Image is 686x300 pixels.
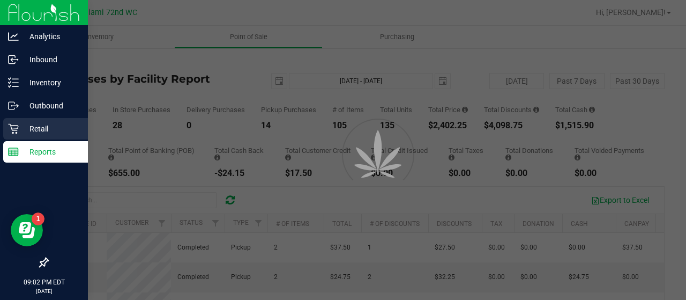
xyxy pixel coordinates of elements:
[8,123,19,134] inline-svg: Retail
[8,54,19,65] inline-svg: Inbound
[19,99,83,112] p: Outbound
[19,30,83,43] p: Analytics
[5,277,83,287] p: 09:02 PM EDT
[8,31,19,42] inline-svg: Analytics
[8,77,19,88] inline-svg: Inventory
[11,214,43,246] iframe: Resource center
[32,213,44,225] iframe: Resource center unread badge
[19,122,83,135] p: Retail
[19,145,83,158] p: Reports
[5,287,83,295] p: [DATE]
[19,53,83,66] p: Inbound
[8,147,19,157] inline-svg: Reports
[19,76,83,89] p: Inventory
[8,100,19,111] inline-svg: Outbound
